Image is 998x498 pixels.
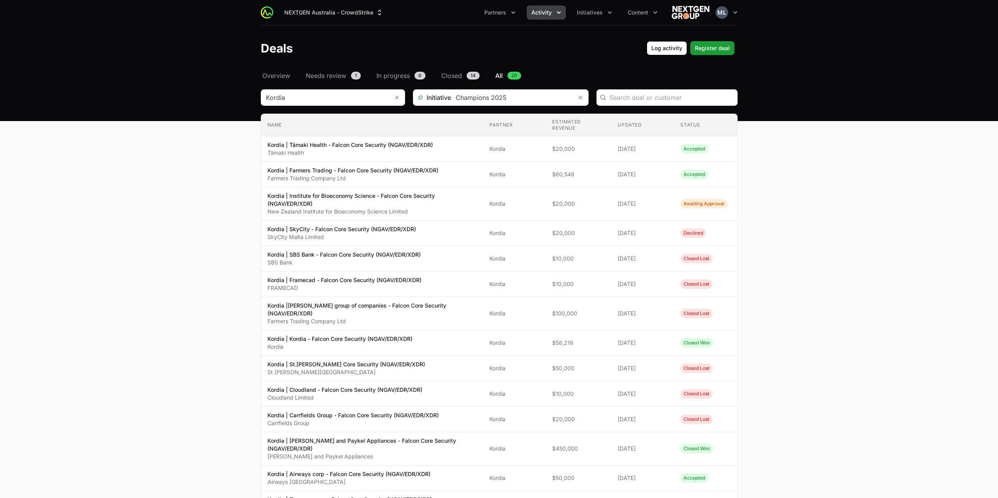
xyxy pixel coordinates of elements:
p: Kordia | Cloudland - Falcon Core Security (NGAV/EDR/XDR) [267,386,422,394]
button: Activity [527,5,566,20]
span: $50,000 [552,474,605,482]
span: Initiatives [577,9,603,16]
span: $60,548 [552,170,605,178]
span: Needs review [306,71,346,80]
button: Partners [480,5,520,20]
p: Kordia |[PERSON_NAME] group of companies - Falcon Core Security (NGAV/EDR/XDR) [267,302,477,317]
button: Remove [389,90,405,105]
p: Farmers Trading Company Ltd [267,317,477,325]
p: SkyCity Malta Limited [267,233,416,241]
p: Kordia [267,343,413,351]
span: 20 [507,72,521,80]
span: [DATE] [618,474,668,482]
p: Cloudland Limited [267,394,422,402]
span: Kordia [489,390,540,398]
div: Content menu [623,5,662,20]
div: Activity menu [527,5,566,20]
p: SBS Bank [267,259,421,266]
span: Kordia [489,200,540,208]
img: Mustafa Larki [716,6,728,19]
input: Search partner [261,90,389,105]
span: Log activity [651,43,682,53]
span: [DATE] [618,200,668,208]
span: $10,000 [552,280,605,288]
span: Kordia [489,445,540,453]
button: Register deal [690,41,734,55]
span: Kordia [489,280,540,288]
span: Partners [484,9,506,16]
p: Carrfields Group [267,419,439,427]
p: Kordia | SkyCity - Falcon Core Security (NGAV/EDR/XDR) [267,225,416,233]
span: [DATE] [618,229,668,237]
span: Overview [262,71,290,80]
p: Airways [GEOGRAPHIC_DATA] [267,478,431,486]
span: Kordia [489,474,540,482]
button: NEXTGEN Australia - CrowdStrike [280,5,388,20]
p: St [PERSON_NAME][GEOGRAPHIC_DATA] [267,368,425,376]
span: $10,000 [552,255,605,263]
button: Initiatives [572,5,617,20]
p: New Zealand Institute for Bioeconomy Science Limited [267,208,477,215]
span: [DATE] [618,310,668,317]
span: Kordia [489,364,540,372]
span: Initiative [413,93,451,102]
div: Partners menu [480,5,520,20]
span: Kordia [489,415,540,423]
span: Kordia [489,255,540,263]
span: [DATE] [618,390,668,398]
nav: Deals navigation [261,71,738,80]
input: Search deal or customer [609,93,733,102]
p: Kordia | Farmers Trading - Falcon Core Security (NGAV/EDR/XDR) [267,167,438,174]
span: [DATE] [618,445,668,453]
span: [DATE] [618,364,668,372]
span: Activity [531,9,552,16]
th: Name [261,114,484,136]
button: Remove [573,90,588,105]
span: All [495,71,503,80]
p: FRAMECAD [267,284,422,292]
p: Kordia | Framecad - Falcon Core Security (NGAV/EDR/XDR) [267,276,422,284]
span: [DATE] [618,170,668,178]
a: Closed14 [440,71,481,80]
button: Content [623,5,662,20]
span: $100,000 [552,310,605,317]
span: $20,000 [552,145,605,153]
p: Kordia | Institute for Bioeconomy Science - Falcon Core Security (NGAV/EDR/XDR) [267,192,477,208]
a: In progress6 [375,71,427,80]
th: Estimated revenue [546,114,611,136]
div: Supplier switch menu [280,5,388,20]
span: [DATE] [618,145,668,153]
span: [DATE] [618,415,668,423]
p: Kordia | Airways corp - Falcon Core Security (NGAV/EDR/XDR) [267,470,431,478]
span: Register deal [695,43,730,53]
span: 6 [414,72,425,80]
p: Kordia | Carrfields Group - Falcon Core Security (NGAV/EDR/XDR) [267,411,439,419]
span: Kordia [489,339,540,347]
span: [DATE] [618,339,668,347]
h1: Deals [261,41,293,55]
p: Tāmaki Health [267,149,433,157]
span: In progress [376,71,410,80]
a: Needs review1 [304,71,362,80]
input: Search initiatives [451,90,573,105]
span: Kordia [489,310,540,317]
p: Kordia | Tāmaki Health - Falcon Core Security (NGAV/EDR/XDR) [267,141,433,149]
p: Kordia | SBS Bank - Falcon Core Security (NGAV/EDR/XDR) [267,251,421,259]
span: $20,000 [552,200,605,208]
span: $50,000 [552,364,605,372]
p: Kordia | Kordia - Falcon Core Security (NGAV/EDR/XDR) [267,335,413,343]
img: NEXTGEN Australia [672,5,709,20]
img: ActivitySource [261,6,273,19]
th: Partner [483,114,546,136]
p: Kordia | [PERSON_NAME] and Paykel Appliances - Falcon Core Security (NGAV/EDR/XDR) [267,437,477,453]
th: Status [674,114,737,136]
div: Initiatives menu [572,5,617,20]
span: $10,000 [552,390,605,398]
div: Main navigation [273,5,662,20]
p: Farmers Trading Company Ltd [267,174,438,182]
p: Kordia | St.[PERSON_NAME] Core Security (NGAV/EDR/XDR) [267,360,425,368]
th: Updated [611,114,674,136]
span: 14 [467,72,480,80]
p: [PERSON_NAME] and Paykel Appliances [267,453,477,460]
span: [DATE] [618,280,668,288]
